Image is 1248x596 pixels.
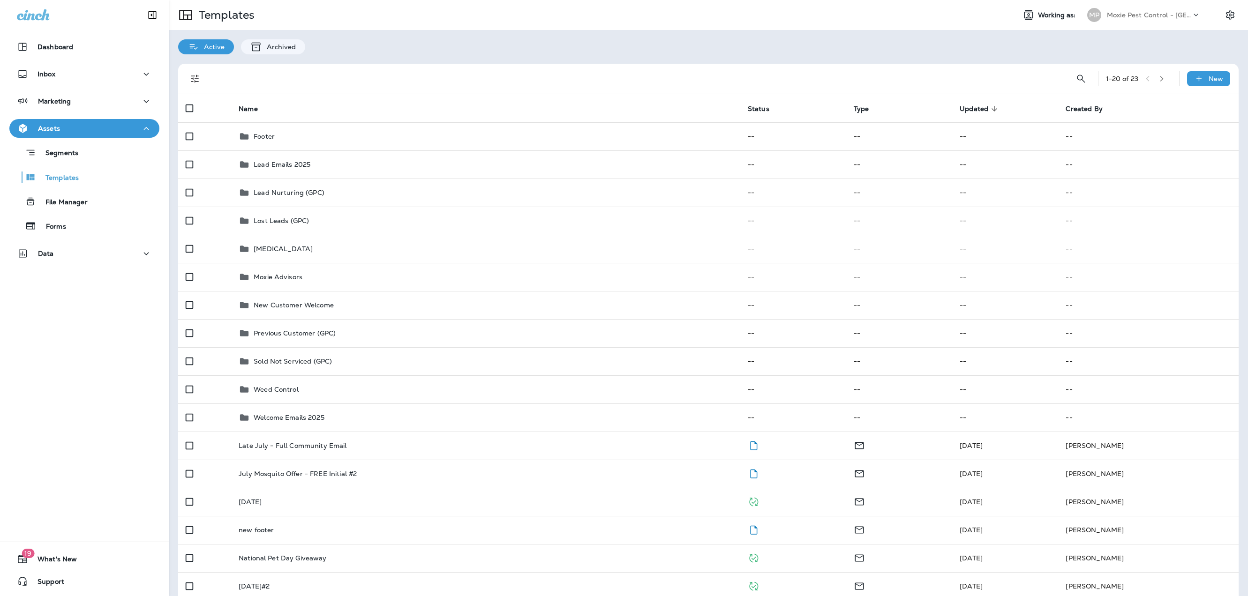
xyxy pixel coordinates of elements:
[1058,544,1239,572] td: [PERSON_NAME]
[1209,75,1223,82] p: New
[740,207,846,235] td: --
[952,263,1058,291] td: --
[960,498,983,506] span: Taylor K
[9,550,159,568] button: 19What's New
[239,442,346,449] p: Late July - Full Community Email
[139,6,165,24] button: Collapse Sidebar
[846,319,952,347] td: --
[740,150,846,179] td: --
[1038,11,1078,19] span: Working as:
[960,105,988,113] span: Updated
[740,347,846,375] td: --
[254,245,313,253] p: [MEDICAL_DATA]
[28,555,77,566] span: What's New
[9,192,159,211] button: File Manager
[952,319,1058,347] td: --
[740,291,846,319] td: --
[38,97,71,105] p: Marketing
[186,69,204,88] button: Filters
[846,263,952,291] td: --
[846,235,952,263] td: --
[1058,432,1239,460] td: [PERSON_NAME]
[36,198,88,207] p: File Manager
[239,105,258,113] span: Name
[846,291,952,319] td: --
[748,525,759,533] span: Draft
[254,414,324,421] p: Welcome Emails 2025
[239,582,270,590] p: [DATE]#2
[1058,263,1239,291] td: --
[254,386,299,393] p: Weed Control
[38,250,54,257] p: Data
[960,469,983,478] span: Taylor K
[846,347,952,375] td: --
[952,179,1058,207] td: --
[1058,516,1239,544] td: [PERSON_NAME]
[960,526,983,534] span: Taylor K
[1058,488,1239,516] td: [PERSON_NAME]
[1066,105,1102,113] span: Created By
[1058,403,1239,432] td: --
[9,65,159,83] button: Inbox
[254,329,336,337] p: Previous Customer (GPC)
[854,105,869,113] span: Type
[9,37,159,56] button: Dashboard
[9,167,159,187] button: Templates
[846,403,952,432] td: --
[38,70,55,78] p: Inbox
[1058,347,1239,375] td: --
[254,133,275,140] p: Footer
[952,235,1058,263] td: --
[854,581,865,589] span: Email
[1058,235,1239,263] td: --
[239,104,270,113] span: Name
[36,174,79,183] p: Templates
[748,581,759,589] span: Published
[854,104,881,113] span: Type
[36,149,78,158] p: Segments
[740,235,846,263] td: --
[38,43,73,51] p: Dashboard
[1058,375,1239,403] td: --
[1107,11,1191,19] p: Moxie Pest Control - [GEOGRAPHIC_DATA]
[952,207,1058,235] td: --
[1106,75,1138,82] div: 1 - 20 of 23
[952,403,1058,432] td: --
[1087,8,1101,22] div: MP
[748,104,782,113] span: Status
[9,244,159,263] button: Data
[960,582,983,590] span: Taylor K
[846,375,952,403] td: --
[1222,7,1239,23] button: Settings
[960,554,983,562] span: Taylor K
[1058,319,1239,347] td: --
[1058,150,1239,179] td: --
[740,179,846,207] td: --
[748,440,759,449] span: Draft
[854,440,865,449] span: Email
[9,92,159,111] button: Marketing
[960,104,1000,113] span: Updated
[740,403,846,432] td: --
[854,497,865,505] span: Email
[846,207,952,235] td: --
[1058,179,1239,207] td: --
[254,189,324,196] p: Lead Nurturing (GPC)
[28,578,64,589] span: Support
[748,553,759,561] span: Published
[1058,207,1239,235] td: --
[846,179,952,207] td: --
[952,347,1058,375] td: --
[1058,122,1239,150] td: --
[195,8,255,22] p: Templates
[1072,69,1090,88] button: Search Templates
[199,43,225,51] p: Active
[748,469,759,477] span: Draft
[740,375,846,403] td: --
[254,273,302,281] p: Moxie Advisors
[9,572,159,591] button: Support
[740,319,846,347] td: --
[254,301,334,309] p: New Customer Welcome
[9,216,159,236] button: Forms
[854,525,865,533] span: Email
